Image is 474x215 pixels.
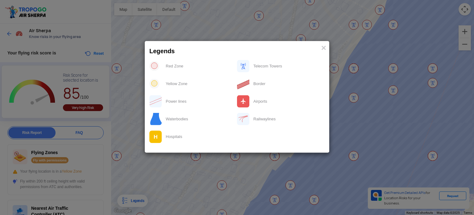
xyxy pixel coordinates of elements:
[237,60,250,72] img: ic_Telecom%20Towers1.svg
[250,95,325,108] div: Airports
[237,95,250,108] img: ic_Airports.svg
[162,95,237,108] div: Power lines
[162,77,237,90] div: Yellow Zone
[321,43,326,52] span: ×
[250,60,325,72] div: Telecom Towers
[250,113,325,125] div: Railwaylines
[149,95,162,108] img: ic_Power%20lines.svg
[321,43,326,52] button: Close
[250,77,325,90] div: Border
[149,79,159,89] img: ic_yellowzone.svg
[162,60,237,72] div: Red Zone
[162,130,237,143] div: Hospitals
[149,113,162,125] img: ic_Waterbodies.svg
[237,113,250,125] img: ic_Railwaylines.svg
[162,113,237,125] div: Waterbodies
[149,47,323,54] h4: Legends
[149,130,162,143] img: ic_Hospitals.svg
[237,77,250,90] img: ic_Border.svg
[149,61,159,71] img: ic_redzone.svg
